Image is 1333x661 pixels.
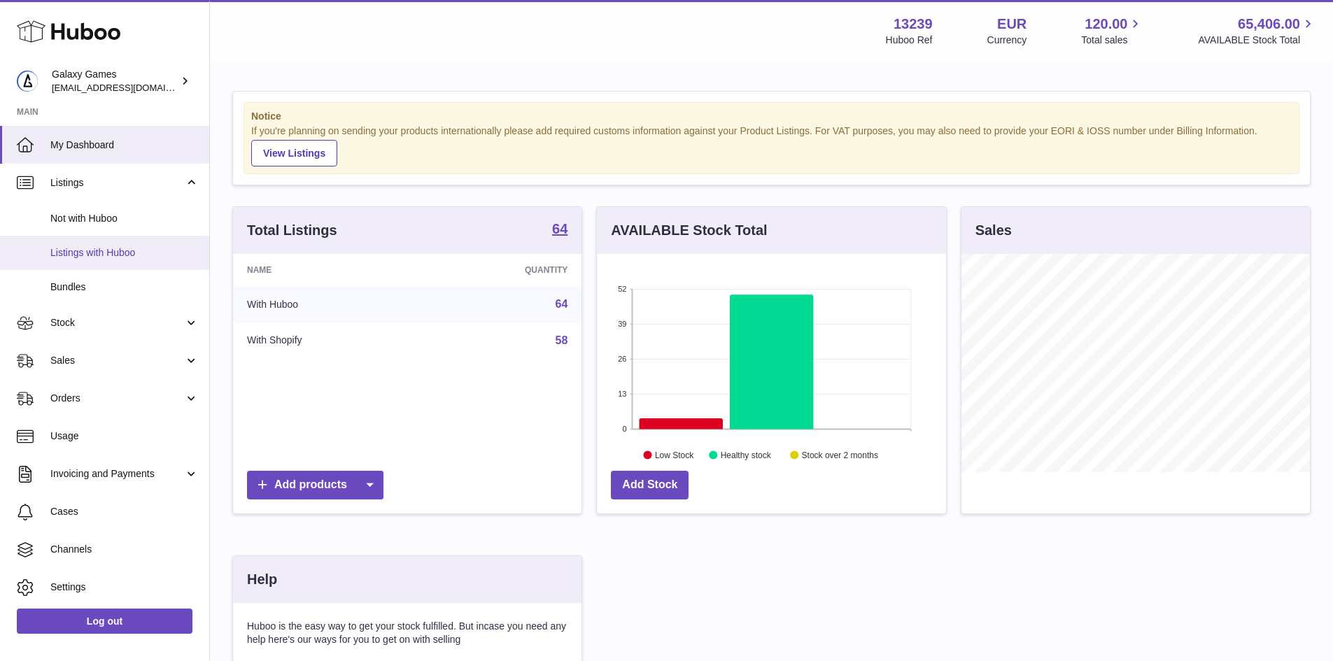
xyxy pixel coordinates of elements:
[619,390,627,398] text: 13
[247,570,277,589] h3: Help
[1238,15,1300,34] span: 65,406.00
[50,581,199,594] span: Settings
[655,450,694,460] text: Low Stock
[975,221,1012,240] h3: Sales
[50,138,199,152] span: My Dashboard
[17,609,192,634] a: Log out
[52,82,206,93] span: [EMAIL_ADDRESS][DOMAIN_NAME]
[17,71,38,92] img: internalAdmin-13239@internal.huboo.com
[894,15,933,34] strong: 13239
[1081,34,1143,47] span: Total sales
[50,212,199,225] span: Not with Huboo
[619,285,627,293] text: 52
[251,110,1292,123] strong: Notice
[421,254,582,286] th: Quantity
[50,505,199,518] span: Cases
[50,392,184,405] span: Orders
[1198,34,1316,47] span: AVAILABLE Stock Total
[50,246,199,260] span: Listings with Huboo
[997,15,1027,34] strong: EUR
[721,450,772,460] text: Healthy stock
[619,355,627,363] text: 26
[987,34,1027,47] div: Currency
[52,68,178,94] div: Galaxy Games
[247,471,383,499] a: Add products
[50,354,184,367] span: Sales
[556,334,568,346] a: 58
[611,471,689,499] a: Add Stock
[623,425,627,433] text: 0
[556,298,568,310] a: 64
[247,620,567,646] p: Huboo is the easy way to get your stock fulfilled. But incase you need any help here's our ways f...
[619,320,627,328] text: 39
[1081,15,1143,47] a: 120.00 Total sales
[50,316,184,329] span: Stock
[552,222,567,236] strong: 64
[1198,15,1316,47] a: 65,406.00 AVAILABLE Stock Total
[233,254,421,286] th: Name
[247,221,337,240] h3: Total Listings
[233,322,421,359] td: With Shopify
[233,286,421,322] td: With Huboo
[886,34,933,47] div: Huboo Ref
[802,450,878,460] text: Stock over 2 months
[251,140,337,166] a: View Listings
[611,221,767,240] h3: AVAILABLE Stock Total
[50,429,199,443] span: Usage
[50,280,199,294] span: Bundles
[50,176,184,190] span: Listings
[251,125,1292,166] div: If you're planning on sending your products internationally please add required customs informati...
[1085,15,1127,34] span: 120.00
[552,222,567,239] a: 64
[50,543,199,556] span: Channels
[50,467,184,481] span: Invoicing and Payments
